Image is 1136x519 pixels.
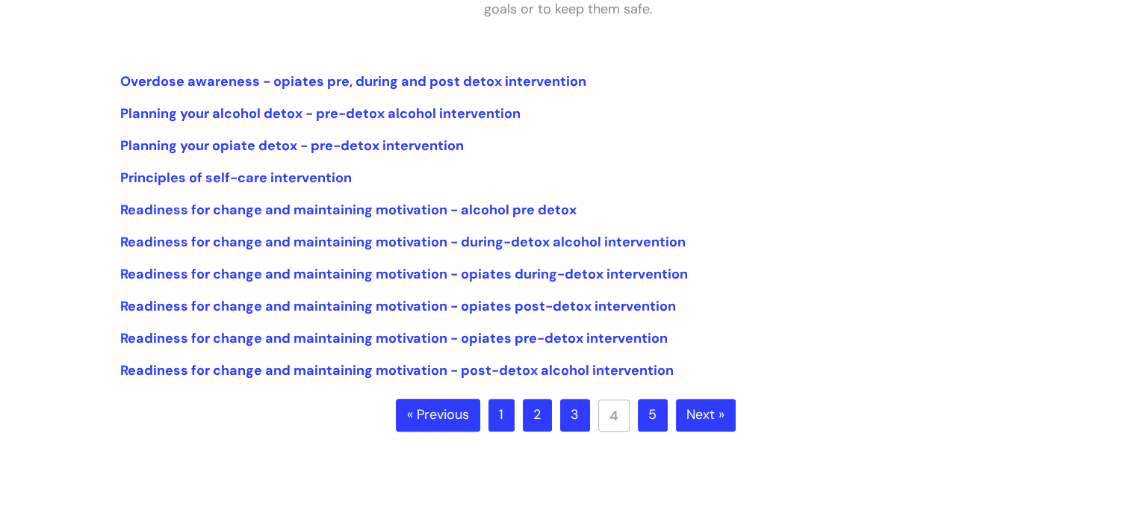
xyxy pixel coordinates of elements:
a: 5 [638,399,668,432]
a: 2 [523,399,552,432]
a: 3 [560,399,590,432]
a: Readiness for change and maintaining motivation - opiates post-detox intervention [120,297,676,315]
a: 4 [598,400,630,432]
a: Readiness for change and maintaining motivation - post-detox alcohol intervention [120,361,674,379]
a: Readiness for change and maintaining motivation - during-detox alcohol intervention [120,233,686,251]
a: Overdose awareness - opiates pre, during and post detox intervention [120,72,586,90]
a: « Previous [396,399,480,432]
a: Planning your alcohol detox - pre-detox alcohol intervention [120,105,521,122]
a: Next » [676,399,736,432]
a: Principles of self-care intervention [120,169,352,187]
a: Readiness for change and maintaining motivation - opiates during-detox intervention [120,265,688,283]
a: 1 [488,399,515,432]
a: Planning your opiate detox - pre-detox intervention [120,137,464,155]
a: Readiness for change and maintaining motivation - alcohol pre detox [120,201,577,219]
a: Readiness for change and maintaining motivation - opiates pre-detox intervention [120,329,668,347]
